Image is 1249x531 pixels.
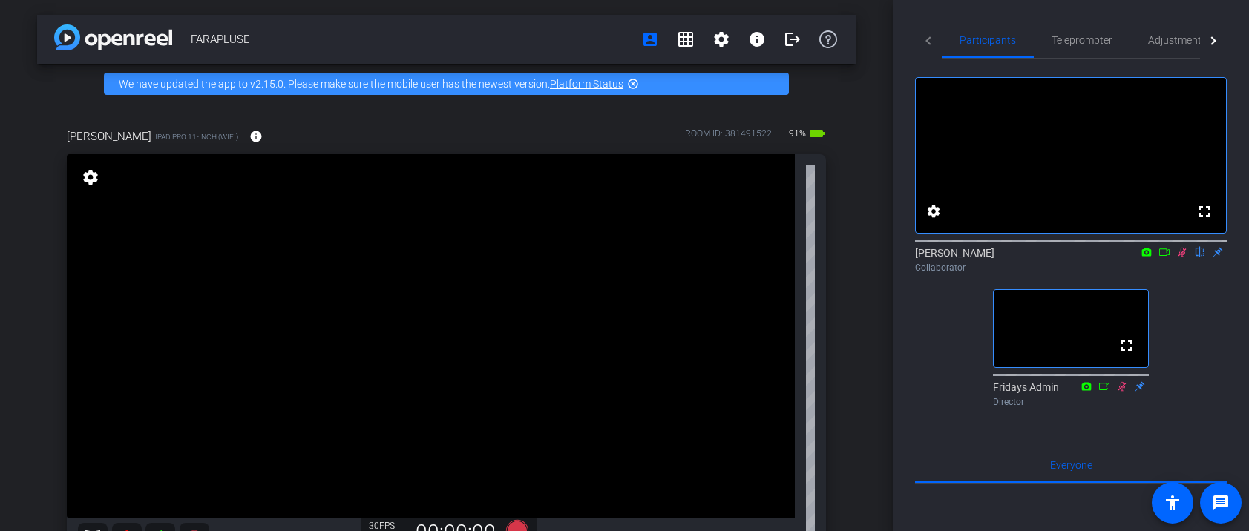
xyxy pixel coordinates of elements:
[1052,35,1112,45] span: Teleprompter
[677,30,695,48] mat-icon: grid_on
[915,261,1227,274] div: Collaborator
[925,202,943,220] mat-icon: settings
[960,35,1016,45] span: Participants
[627,78,639,90] mat-icon: highlight_off
[787,122,808,145] span: 91%
[784,30,801,48] mat-icon: logout
[249,130,263,143] mat-icon: info
[1118,337,1135,354] mat-icon: fullscreen
[155,131,238,142] span: iPad Pro 11-inch (WiFi)
[67,128,151,145] span: [PERSON_NAME]
[54,24,172,50] img: app-logo
[1196,202,1213,220] mat-icon: fullscreen
[685,127,772,148] div: ROOM ID: 381491522
[993,380,1149,409] div: Fridays Admin
[80,168,101,186] mat-icon: settings
[712,30,730,48] mat-icon: settings
[641,30,659,48] mat-icon: account_box
[1191,245,1209,258] mat-icon: flip
[191,24,632,54] span: FARAPLUSE
[1148,35,1207,45] span: Adjustments
[748,30,766,48] mat-icon: info
[379,521,395,531] span: FPS
[1212,494,1230,512] mat-icon: message
[808,125,826,142] mat-icon: battery_std
[550,78,623,90] a: Platform Status
[1050,460,1092,470] span: Everyone
[1164,494,1181,512] mat-icon: accessibility
[104,73,789,95] div: We have updated the app to v2.15.0. Please make sure the mobile user has the newest version.
[915,245,1227,274] div: [PERSON_NAME]
[993,395,1149,409] div: Director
